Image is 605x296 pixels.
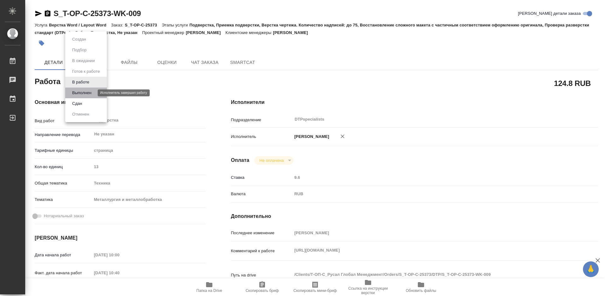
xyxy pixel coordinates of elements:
button: Отменен [70,111,91,118]
button: В работе [70,79,91,86]
button: Готов к работе [70,68,102,75]
button: В ожидании [70,57,97,64]
button: Выполнен [70,89,93,96]
button: Создан [70,36,88,43]
button: Подбор [70,47,89,54]
button: Сдан [70,100,84,107]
